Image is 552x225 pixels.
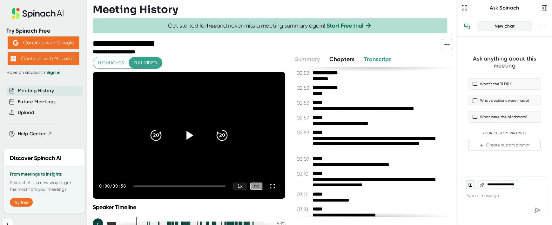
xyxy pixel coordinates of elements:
[168,22,372,29] span: Get started for and never miss a meeting summary again!
[98,59,124,67] span: Highlights
[296,130,311,136] span: 02:59
[296,156,311,162] span: 03:07
[468,140,541,151] button: Create custom prompt
[468,131,541,136] div: Your Custom Prompts
[295,56,320,63] span: Summary
[250,183,262,190] div: CC
[468,95,541,106] button: What decisions were made?
[93,3,178,16] h3: Meeting History
[329,55,354,64] button: Chapters
[10,198,33,207] button: Try free
[468,111,541,123] button: What were the blindspots?
[18,87,54,94] button: Meeting History
[6,70,80,75] div: Have an account?
[481,23,528,29] div: New chat
[99,183,126,189] div: 0:00 / 39:58
[295,55,320,64] button: Summary
[129,57,162,69] button: Full video
[10,179,78,193] p: Spinach AI is a new way to get the most from your meetings
[329,56,354,63] span: Chapters
[10,154,62,163] h2: Discover Spinach AI
[531,204,543,216] div: Send message
[18,130,52,138] button: Help Center
[18,109,34,116] button: Upload
[134,59,157,67] span: Full video
[8,52,79,65] button: Continue with Microsoft
[469,5,540,11] div: Ask Spinach
[540,3,549,12] button: Close conversation sidebar
[6,27,80,35] div: Try Spinach Free
[296,70,311,76] span: 02:52
[468,78,541,90] button: What’s the TLDR?
[46,70,60,75] a: Sign in
[468,55,541,69] div: Ask anything about this meeting
[364,55,391,64] button: Transcript
[326,22,363,29] a: Start Free trial
[296,206,311,212] span: 03:18
[460,3,469,12] button: Expand to Ask Spinach page
[206,22,217,29] b: free
[18,130,46,138] span: Help Center
[364,56,391,63] span: Transcript
[8,36,79,49] button: Continue with Google
[461,20,473,33] button: View conversation history
[93,57,129,69] button: Highlights
[296,100,311,106] span: 02:53
[233,183,246,190] div: 1 x
[296,191,311,197] span: 03:17
[296,171,311,177] span: 03:10
[10,172,78,177] h3: From meetings to insights
[93,204,285,211] div: Speaker Timeline
[296,85,311,91] span: 02:53
[18,98,56,106] button: Future Meetings
[13,40,18,46] img: Aehbyd4JwY73AAAAAElFTkSuQmCC
[296,115,311,121] span: 02:57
